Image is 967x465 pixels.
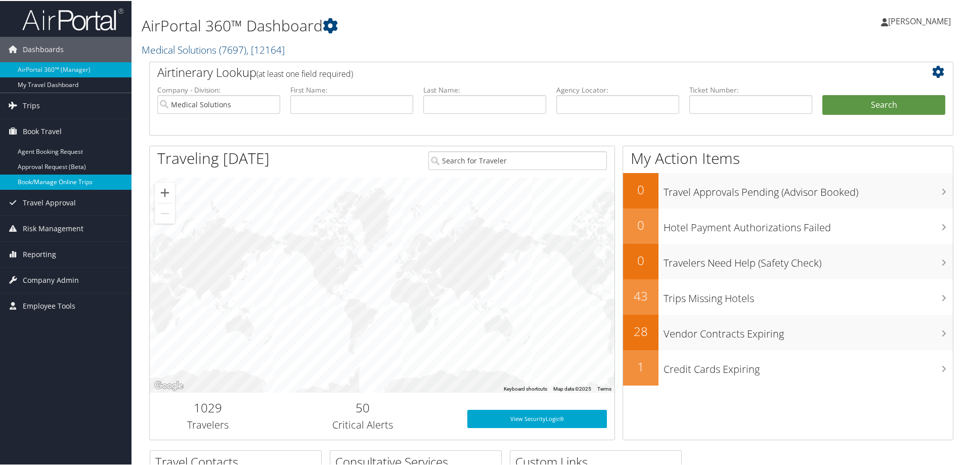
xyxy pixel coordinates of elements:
[664,179,953,198] h3: Travel Approvals Pending (Advisor Booked)
[467,409,607,427] a: View SecurityLogic®
[155,202,175,223] button: Zoom out
[881,5,961,35] a: [PERSON_NAME]
[553,385,591,391] span: Map data ©2025
[23,118,62,143] span: Book Travel
[142,14,688,35] h1: AirPortal 360™ Dashboard
[152,378,186,392] img: Google
[623,147,953,168] h1: My Action Items
[219,42,246,56] span: ( 7697 )
[623,172,953,207] a: 0Travel Approvals Pending (Advisor Booked)
[23,92,40,117] span: Trips
[623,322,658,339] h2: 28
[623,349,953,385] a: 1Credit Cards Expiring
[152,378,186,392] a: Open this area in Google Maps (opens a new window)
[822,94,945,114] button: Search
[22,7,123,30] img: airportal-logo.png
[246,42,285,56] span: , [ 12164 ]
[423,84,546,94] label: Last Name:
[664,215,953,234] h3: Hotel Payment Authorizations Failed
[664,285,953,305] h3: Trips Missing Hotels
[157,63,878,80] h2: Airtinerary Lookup
[664,356,953,375] h3: Credit Cards Expiring
[157,398,258,415] h2: 1029
[142,42,285,56] a: Medical Solutions
[888,15,951,26] span: [PERSON_NAME]
[556,84,679,94] label: Agency Locator:
[623,243,953,278] a: 0Travelers Need Help (Safety Check)
[23,292,75,318] span: Employee Tools
[23,241,56,266] span: Reporting
[689,84,812,94] label: Ticket Number:
[623,251,658,268] h2: 0
[623,286,658,304] h2: 43
[623,207,953,243] a: 0Hotel Payment Authorizations Failed
[274,417,452,431] h3: Critical Alerts
[664,250,953,269] h3: Travelers Need Help (Safety Check)
[157,147,270,168] h1: Traveling [DATE]
[23,267,79,292] span: Company Admin
[623,278,953,314] a: 43Trips Missing Hotels
[23,36,64,61] span: Dashboards
[274,398,452,415] h2: 50
[623,357,658,374] h2: 1
[157,84,280,94] label: Company - Division:
[664,321,953,340] h3: Vendor Contracts Expiring
[256,67,353,78] span: (at least one field required)
[428,150,607,169] input: Search for Traveler
[157,417,258,431] h3: Travelers
[623,216,658,233] h2: 0
[597,385,611,391] a: Terms (opens in new tab)
[23,189,76,215] span: Travel Approval
[155,182,175,202] button: Zoom in
[23,215,83,240] span: Risk Management
[623,180,658,197] h2: 0
[623,314,953,349] a: 28Vendor Contracts Expiring
[290,84,413,94] label: First Name:
[504,385,547,392] button: Keyboard shortcuts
